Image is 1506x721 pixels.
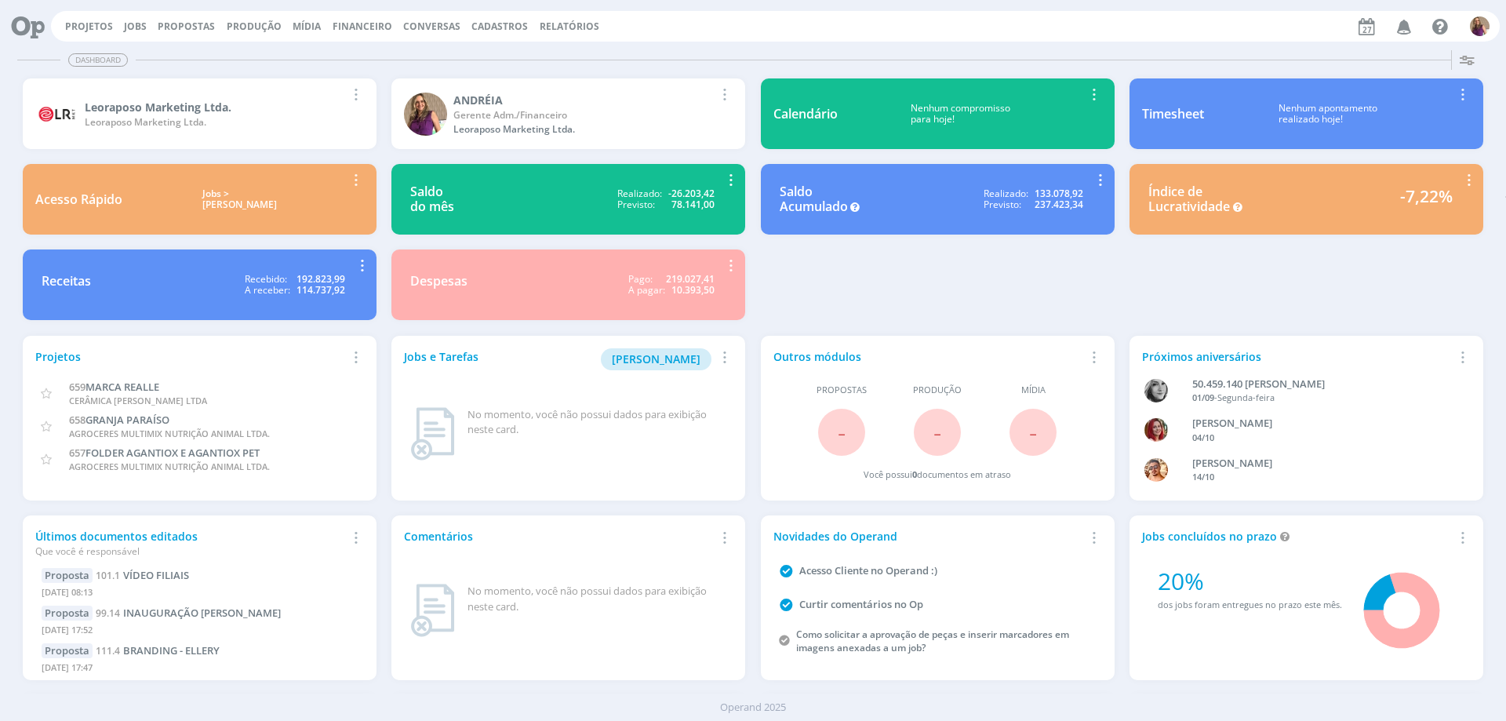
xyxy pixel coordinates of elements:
div: 78.141,00 [671,199,715,210]
span: 01/09 [1192,391,1214,403]
button: Produção [222,20,286,33]
a: 99.14INAUGURAÇÃO [PERSON_NAME] [96,606,281,620]
button: Cadastros [467,20,533,33]
span: Dashboard [68,53,128,67]
div: 114.737,92 [296,285,345,296]
span: FOLDER AGANTIOX E AGANTIOX PET [85,446,260,460]
span: INAUGURAÇÃO DANI PISOS [123,606,281,620]
div: VICTOR MIRON COUTO [1192,456,1446,472]
a: 111.4BRANDING - ELLERY [96,643,220,657]
div: Você possui documentos em atraso [864,468,1011,482]
div: - [1192,391,1446,405]
div: Realizado: [617,188,662,199]
div: ANDRÉIA [453,92,715,108]
a: Produção [227,20,282,33]
span: AGROCERES MULTIMIX NUTRIÇÃO ANIMAL LTDA. [69,428,270,439]
a: 657FOLDER AGANTIOX E AGANTIOX PET [69,445,260,460]
img: J [1144,379,1168,402]
div: Jobs concluídos no prazo [1142,528,1453,544]
span: BRANDING - ELLERY [123,643,220,657]
span: 0 [912,468,917,480]
div: dos jobs foram entregues no prazo este mês. [1158,599,1342,612]
div: 219.027,41 [666,274,715,285]
div: 237.423,34 [1035,199,1083,210]
div: Previsto: [617,199,655,210]
div: Recebido: [245,274,287,285]
div: Saldo do mês [410,184,454,214]
div: Nenhum apontamento realizado hoje! [1204,103,1453,126]
button: [PERSON_NAME] [601,348,711,370]
a: Mídia [293,20,321,33]
img: dashboard_not_found.png [410,407,455,461]
span: - [933,415,941,449]
div: Previsto: [984,199,1021,210]
span: Financeiro [333,20,392,33]
div: Proposta [42,568,93,584]
div: Outros módulos [773,348,1084,365]
span: [PERSON_NAME] [612,351,700,366]
div: Que você é responsável [35,544,346,559]
span: - [838,415,846,449]
a: Relatórios [540,20,599,33]
span: MARCA REALLE [85,380,159,394]
div: Pago: [628,274,653,285]
a: [PERSON_NAME] [601,350,711,365]
div: 192.823,99 [296,274,345,285]
div: Leoraposo Marketing Ltda. [85,115,346,129]
span: VÍDEO FILIAIS [123,568,189,582]
span: 14/10 [1192,471,1214,482]
div: Comentários [404,528,715,544]
a: Conversas [403,20,460,33]
img: A [404,93,447,136]
div: Jobs e Tarefas [404,348,715,370]
a: Jobs [124,20,147,33]
div: Calendário [773,104,838,123]
span: Segunda-feira [1217,391,1275,403]
div: 20% [1158,563,1342,599]
button: Projetos [60,20,118,33]
div: [DATE] 17:47 [42,658,358,681]
button: Propostas [153,20,220,33]
div: Receitas [42,274,91,297]
a: Curtir comentários no Op [799,597,923,611]
span: 04/10 [1192,432,1214,443]
a: Projetos [65,20,113,33]
span: CERÂMICA [PERSON_NAME] LTDA [69,395,207,406]
div: No momento, você não possui dados para exibição neste card. [467,407,726,438]
div: Acesso Rápido [35,190,122,209]
a: 658GRANJA PARAÍSO [69,412,169,427]
div: Proposta [42,643,93,659]
button: Conversas [398,20,465,33]
span: 99.14 [96,606,120,620]
div: -26.203,42 [668,188,715,199]
div: Projetos [35,348,346,365]
div: 133.078,92 [1035,188,1083,199]
span: Mídia [1021,384,1046,397]
a: Propostas [158,20,215,33]
a: Acesso Cliente no Operand :) [799,563,937,577]
span: GRANJA PARAÍSO [85,413,169,427]
img: A [1470,16,1490,36]
div: A receber: [245,285,290,296]
a: TimesheetNenhum apontamentorealizado hoje! [1129,78,1483,149]
a: AANDRÉIAGerente Adm./FinanceiroLeoraposo Marketing Ltda. [391,78,745,149]
button: Relatórios [535,20,604,33]
div: Últimos documentos editados [35,528,346,559]
div: -7,22% [1400,184,1453,214]
img: G [1144,418,1168,442]
button: Mídia [288,20,326,33]
span: Produção [913,384,962,397]
img: dashboard_not_found.png [410,584,455,637]
div: 50.459.140 JANAÍNA LUNA FERRO [1192,377,1446,392]
span: - [1029,415,1037,449]
div: [DATE] 08:13 [42,583,358,606]
div: Timesheet [1142,104,1204,123]
div: Leoraposo Marketing Ltda. [85,99,346,115]
a: Como solicitar a aprovação de peças e inserir marcadores em imagens anexadas a um job? [796,628,1069,654]
div: Próximos aniversários [1142,348,1453,365]
img: V [1144,458,1168,482]
div: No momento, você não possui dados para exibição neste card. [467,584,726,614]
div: Leoraposo Marketing Ltda. [453,122,715,137]
span: Propostas [817,384,867,397]
div: Saldo Acumulado [780,184,848,214]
